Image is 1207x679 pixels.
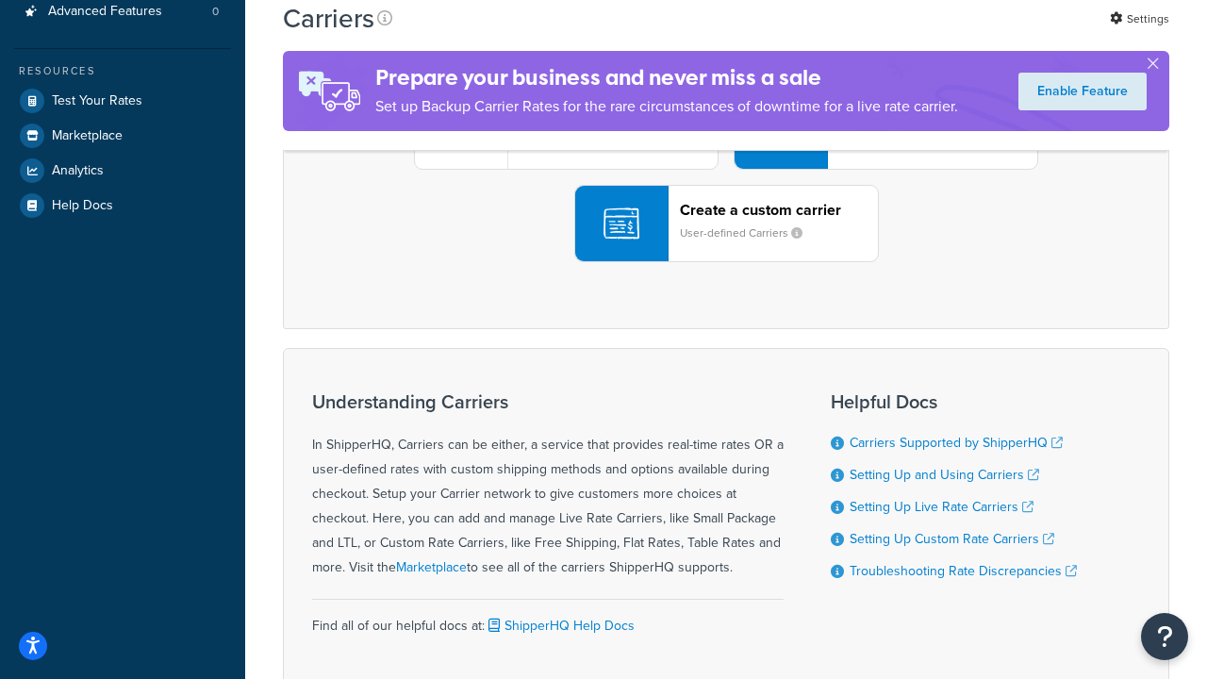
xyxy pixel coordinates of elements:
img: icon-carrier-custom-c93b8a24.svg [603,206,639,241]
a: Carriers Supported by ShipperHQ [850,433,1063,453]
header: Create a custom carrier [680,201,878,219]
span: 0 [212,4,219,20]
button: Open Resource Center [1141,613,1188,660]
img: ad-rules-rateshop-fe6ec290ccb7230408bd80ed9643f0289d75e0ffd9eb532fc0e269fcd187b520.png [283,51,375,131]
a: Analytics [14,154,231,188]
span: Analytics [52,163,104,179]
a: Troubleshooting Rate Discrepancies [850,561,1077,581]
small: User-defined Carriers [680,224,818,241]
a: Marketplace [14,119,231,153]
h4: Prepare your business and never miss a sale [375,62,958,93]
a: Marketplace [396,557,467,577]
a: Settings [1110,6,1169,32]
a: Setting Up Custom Rate Carriers [850,529,1054,549]
span: Test Your Rates [52,93,142,109]
p: Set up Backup Carrier Rates for the rare circumstances of downtime for a live rate carrier. [375,93,958,120]
a: Enable Feature [1018,73,1147,110]
h3: Understanding Carriers [312,391,784,412]
a: Help Docs [14,189,231,223]
a: Test Your Rates [14,84,231,118]
div: Find all of our helpful docs at: [312,599,784,638]
a: Setting Up and Using Carriers [850,465,1039,485]
div: Resources [14,63,231,79]
h3: Helpful Docs [831,391,1077,412]
span: Marketplace [52,128,123,144]
span: Advanced Features [48,4,162,20]
a: ShipperHQ Help Docs [485,616,635,636]
a: Setting Up Live Rate Carriers [850,497,1033,517]
span: Help Docs [52,198,113,214]
button: Create a custom carrierUser-defined Carriers [574,185,879,262]
div: In ShipperHQ, Carriers can be either, a service that provides real-time rates OR a user-defined r... [312,391,784,580]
